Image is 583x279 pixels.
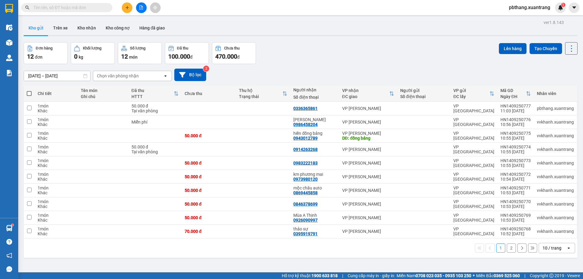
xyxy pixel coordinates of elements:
div: Đã thu [131,88,174,93]
img: warehouse-icon [6,225,12,231]
div: vvkhanh.xuantrang [537,174,574,179]
span: 470.000 [215,53,237,60]
div: 50.000 đ [185,133,233,138]
span: món [129,55,138,60]
input: Tìm tên, số ĐT hoặc mã đơn [33,4,105,11]
div: 0973980120 [293,177,318,182]
div: HN1409250776 [500,117,531,122]
div: 50.000 đ [131,104,179,108]
input: Select a date range. [24,71,90,81]
span: pbthang.xuantrang [504,4,555,11]
div: 0943012789 [293,136,318,141]
div: Mã GD [500,88,526,93]
div: 1 món [38,158,74,163]
div: HN1409250770 [500,199,531,204]
div: 50.000 đ [185,215,233,220]
div: Đã thu [177,46,188,50]
button: Chưa thu470.000đ [212,42,256,64]
div: 0983222183 [293,161,318,165]
div: vvkhanh.xuantrang [537,120,574,124]
div: Thu hộ [239,88,282,93]
button: plus [122,2,132,13]
div: 1 món [38,145,74,149]
div: VP [PERSON_NAME] [342,147,394,152]
div: 10:55 [DATE] [500,149,531,154]
div: 50.000 đ [131,145,179,149]
div: Số lượng [130,46,145,50]
div: Chọn văn phòng nhận [97,73,139,79]
span: message [6,266,12,272]
span: Cung cấp máy in - giấy in: [348,272,395,279]
div: 0986458204 [293,122,318,127]
div: 0869445858 [293,190,318,195]
div: VP [PERSON_NAME] [342,202,394,206]
div: 1 món [38,185,74,190]
div: VP [GEOGRAPHIC_DATA] [453,199,494,209]
div: Miễn phí [131,120,179,124]
div: lx minh [293,117,336,122]
span: file-add [139,5,143,10]
span: caret-down [571,5,577,10]
div: Khác [38,231,74,236]
div: Số điện thoại [400,94,447,99]
div: 0395919791 [293,231,318,236]
div: 70.000 đ [185,229,233,234]
span: Hỗ trợ kỹ thuật: [282,272,338,279]
div: ver 1.8.143 [544,19,564,26]
button: Bộ lọc [174,69,206,81]
div: mộc châu auto [293,185,336,190]
div: 11:03 [DATE] [500,108,531,113]
div: VP nhận [342,88,389,93]
div: Số điện thoại [293,95,336,100]
div: HN1409250775 [500,131,531,136]
button: caret-down [569,2,579,13]
div: HN1409250774 [500,145,531,149]
div: VP [GEOGRAPHIC_DATA] [453,226,494,236]
img: warehouse-icon [6,55,12,61]
div: Khác [38,136,74,141]
div: Mùa A Thịnh [293,213,336,218]
div: 1 món [38,117,74,122]
img: solution-icon [6,70,12,76]
div: 1 món [38,104,74,108]
button: Đơn hàng12đơn [24,42,68,64]
div: Chưa thu [224,46,240,50]
sup: 1 [12,224,13,226]
div: Chưa thu [185,91,233,96]
button: Kho nhận [73,21,101,35]
div: Ngày ĐH [500,94,526,99]
span: đơn [35,55,43,60]
div: 10:56 [DATE] [500,122,531,127]
div: 10:52 [DATE] [500,231,531,236]
div: 50.000 đ [185,202,233,206]
svg: open [566,246,571,250]
svg: open [163,73,168,78]
button: Khối lượng0kg [71,42,115,64]
button: Kho công nợ [101,21,135,35]
span: plus [125,5,129,10]
span: 12 [121,53,128,60]
span: 0 [74,53,77,60]
div: VP [PERSON_NAME] [342,174,394,179]
div: VP gửi [453,88,489,93]
div: 50.000 đ [185,188,233,193]
sup: 1 [561,3,565,7]
th: Toggle SortBy [236,86,290,102]
img: warehouse-icon [6,24,12,31]
span: | [342,272,343,279]
div: Khác [38,190,74,195]
div: Khác [38,218,74,223]
div: Khác [38,149,74,154]
div: VP [GEOGRAPHIC_DATA] [453,145,494,154]
div: VP [GEOGRAPHIC_DATA] [453,158,494,168]
span: 100.000 [168,53,190,60]
div: Khác [38,108,74,113]
div: vvkhanh.xuantrang [537,147,574,152]
div: VP [GEOGRAPHIC_DATA] [453,185,494,195]
button: Trên xe [48,21,73,35]
div: 10:55 [DATE] [500,136,531,141]
img: icon-new-feature [558,5,563,10]
div: 0846378699 [293,202,318,206]
div: 0914263268 [293,147,318,152]
th: Toggle SortBy [128,86,182,102]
